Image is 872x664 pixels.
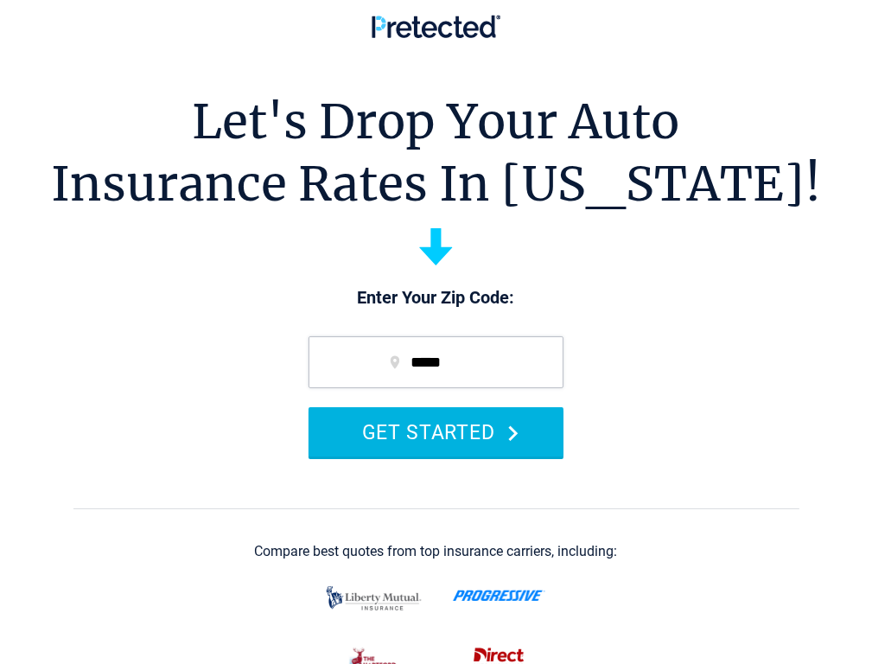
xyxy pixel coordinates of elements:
img: progressive [453,590,545,602]
input: zip code [309,336,563,388]
button: GET STARTED [309,407,563,456]
img: Pretected Logo [372,15,500,38]
img: liberty [321,578,426,619]
h1: Let's Drop Your Auto Insurance Rates In [US_STATE]! [51,91,821,215]
div: Compare best quotes from top insurance carriers, including: [255,544,618,559]
p: Enter Your Zip Code: [291,286,581,310]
